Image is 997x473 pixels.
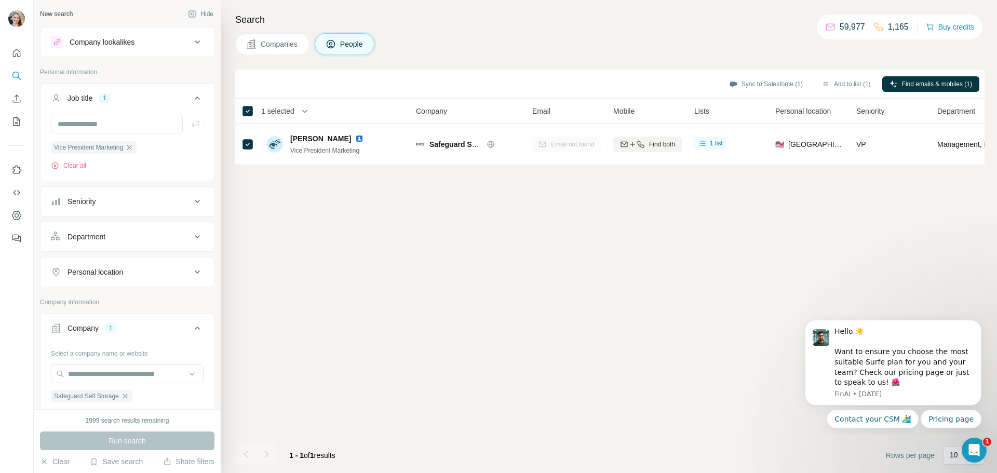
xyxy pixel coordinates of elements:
button: Enrich CSV [8,89,25,108]
span: 1 [983,438,991,446]
span: 1 - 1 [289,451,304,460]
button: Department [41,224,214,249]
span: Email [532,106,550,116]
iframe: Intercom notifications message [789,310,997,435]
span: [GEOGRAPHIC_DATA] [788,139,844,150]
span: Rows per page [886,450,935,461]
span: 1 list [710,139,723,148]
button: Dashboard [8,206,25,225]
button: Feedback [8,229,25,248]
span: 1 selected [261,106,294,116]
span: Company [416,106,447,116]
div: 1999 search results remaining [86,416,169,425]
span: Companies [261,39,299,49]
button: Personal location [41,260,214,285]
div: Department [68,232,105,242]
iframe: Intercom live chat [962,438,987,463]
button: Buy credits [926,20,974,34]
button: Quick start [8,44,25,62]
p: Company information [40,298,214,307]
button: Search [8,66,25,85]
span: Find emails & mobiles (1) [902,79,972,89]
span: 1 [310,451,314,460]
button: Share filters [163,456,214,467]
span: Seniority [856,106,884,116]
span: Mobile [613,106,635,116]
button: Clear [40,456,70,467]
span: VP [856,140,866,148]
button: Sync to Salesforce (1) [722,76,810,92]
button: Use Surfe API [8,183,25,202]
span: Vice President Marketing [54,143,123,152]
button: Use Surfe on LinkedIn [8,160,25,179]
button: Add to list (1) [814,76,878,92]
p: 10 [950,450,958,460]
span: results [289,451,335,460]
span: Lists [694,106,709,116]
button: Job title1 [41,86,214,115]
img: Avatar [266,136,283,153]
p: 1,165 [888,21,909,33]
p: Personal information [40,67,214,77]
button: Seniority [41,189,214,214]
span: Department [937,106,975,116]
span: 🇺🇸 [775,139,784,150]
button: Find emails & mobiles (1) [882,76,979,92]
div: New search [40,9,73,19]
p: 59,977 [840,21,865,33]
div: 1 [99,93,111,103]
span: Personal location [775,106,831,116]
button: Find both [613,137,682,152]
button: Clear all [51,161,86,170]
div: 1 [105,323,117,333]
button: Hide [181,6,221,22]
span: Safeguard Self Storage [54,391,119,401]
div: Job title [68,93,92,103]
span: People [340,39,364,49]
img: LinkedIn logo [355,134,363,143]
button: Save search [90,456,143,467]
img: Avatar [8,10,25,27]
div: Select a company name or website [51,345,204,358]
button: My lists [8,112,25,131]
span: Safeguard Self Storage [429,140,509,148]
span: of [304,451,310,460]
div: Personal location [68,267,123,277]
div: Company [68,323,99,333]
div: Seniority [68,196,96,207]
span: [PERSON_NAME] [290,133,351,144]
button: Company lookalikes [41,30,214,55]
img: Logo of Safeguard Self Storage [416,140,424,148]
span: Find both [649,140,675,149]
h4: Search [235,12,985,27]
button: Company1 [41,316,214,345]
div: Company lookalikes [70,37,134,47]
span: Vice President Marketing [290,147,359,154]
